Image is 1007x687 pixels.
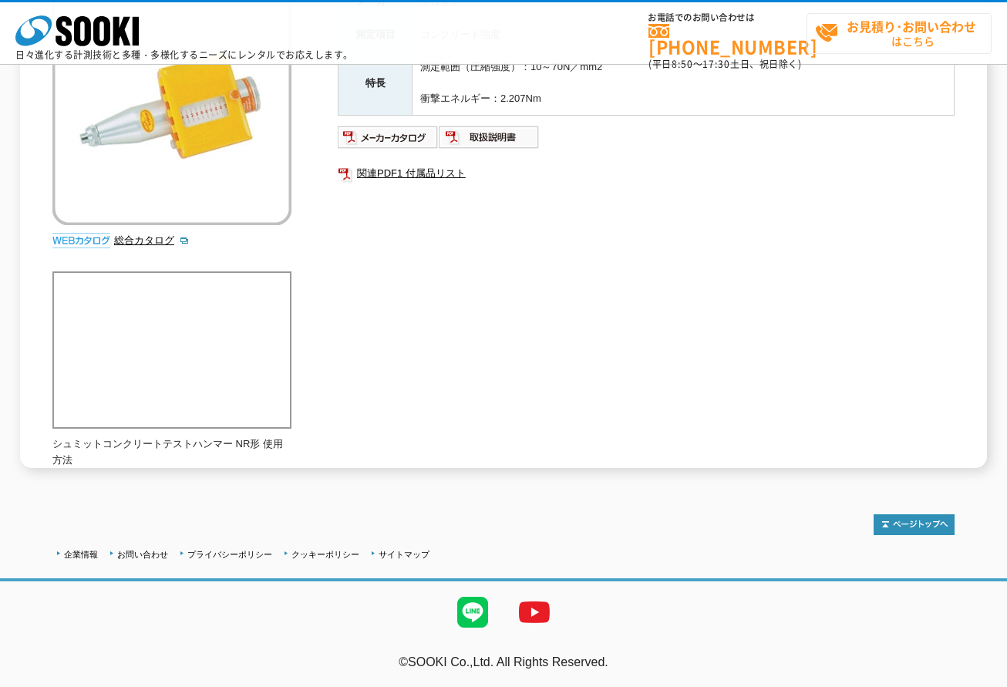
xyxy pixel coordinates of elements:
[338,125,439,150] img: メーカーカタログ
[114,234,190,246] a: 総合カタログ
[117,550,168,559] a: お問い合わせ
[648,24,807,56] a: [PHONE_NUMBER]
[52,233,110,248] img: webカタログ
[52,436,291,469] p: シュミットコンクリートテストハンマー NR形 使用方法
[338,135,439,146] a: メーカーカタログ
[672,57,693,71] span: 8:50
[15,50,353,59] p: 日々進化する計測技術と多種・多様化するニーズにレンタルでお応えします。
[648,57,801,71] span: (平日 ～ 土日、祝日除く)
[291,550,359,559] a: クッキーポリシー
[338,51,413,115] th: 特長
[702,57,730,71] span: 17:30
[379,550,429,559] a: サイトマップ
[648,13,807,22] span: お電話でのお問い合わせは
[64,550,98,559] a: 企業情報
[503,581,565,643] img: YouTube
[187,550,272,559] a: プライバシーポリシー
[807,13,992,54] a: お見積り･お問い合わせはこちら
[439,135,540,146] a: 取扱説明書
[948,672,1007,685] a: テストMail
[439,125,540,150] img: 取扱説明書
[442,581,503,643] img: LINE
[874,514,955,535] img: トップページへ
[815,14,991,52] span: はこちら
[847,17,976,35] strong: お見積り･お問い合わせ
[413,51,955,115] td: 測定範囲（圧縮強度）：10～70N／mm2 衝撃エネルギー：2.207Nm
[338,163,955,184] a: 関連PDF1 付属品リスト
